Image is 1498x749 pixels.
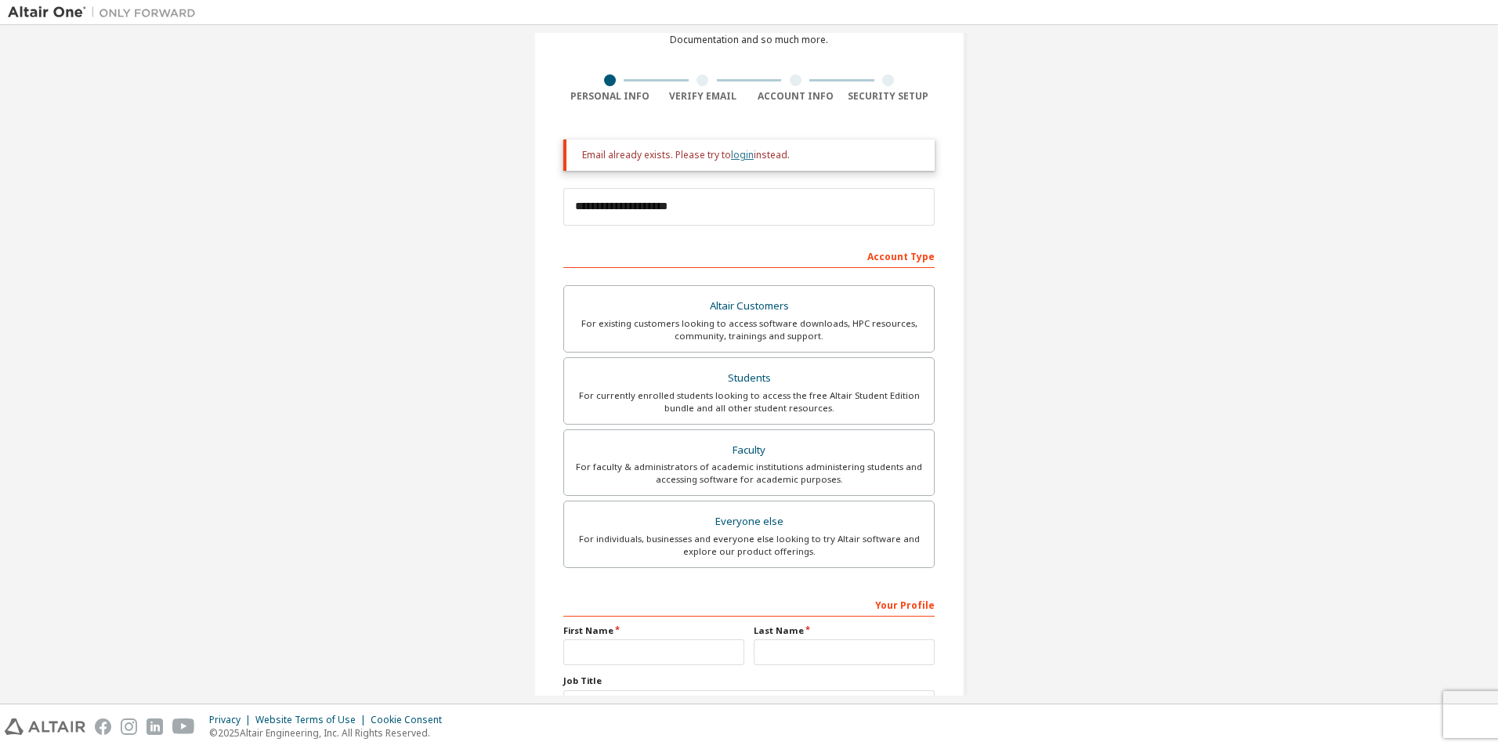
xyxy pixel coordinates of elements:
[657,90,750,103] div: Verify Email
[574,367,924,389] div: Students
[574,461,924,486] div: For faculty & administrators of academic institutions administering students and accessing softwa...
[574,317,924,342] div: For existing customers looking to access software downloads, HPC resources, community, trainings ...
[754,624,935,637] label: Last Name
[209,726,451,740] p: © 2025 Altair Engineering, Inc. All Rights Reserved.
[842,90,935,103] div: Security Setup
[147,718,163,735] img: linkedin.svg
[5,718,85,735] img: altair_logo.svg
[563,243,935,268] div: Account Type
[749,90,842,103] div: Account Info
[574,511,924,533] div: Everyone else
[574,533,924,558] div: For individuals, businesses and everyone else looking to try Altair software and explore our prod...
[95,718,111,735] img: facebook.svg
[731,148,754,161] a: login
[640,21,858,46] div: For Free Trials, Licenses, Downloads, Learning & Documentation and so much more.
[582,149,922,161] div: Email already exists. Please try to instead.
[121,718,137,735] img: instagram.svg
[8,5,204,20] img: Altair One
[563,624,744,637] label: First Name
[574,440,924,461] div: Faculty
[172,718,195,735] img: youtube.svg
[563,592,935,617] div: Your Profile
[209,714,255,726] div: Privacy
[563,675,935,687] label: Job Title
[255,714,371,726] div: Website Terms of Use
[574,389,924,414] div: For currently enrolled students looking to access the free Altair Student Edition bundle and all ...
[563,90,657,103] div: Personal Info
[371,714,451,726] div: Cookie Consent
[574,295,924,317] div: Altair Customers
